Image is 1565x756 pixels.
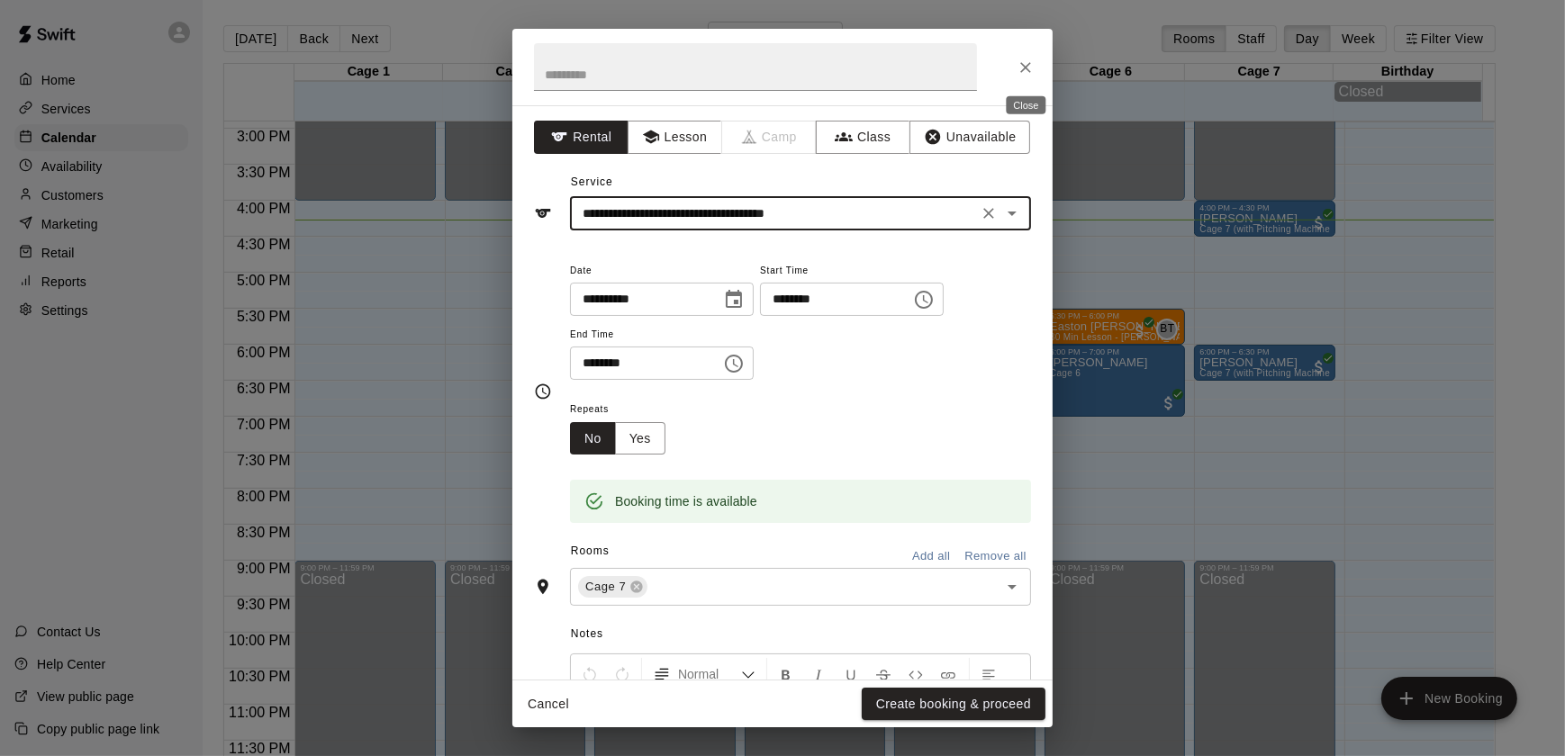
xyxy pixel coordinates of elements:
button: Format Italics [803,658,834,690]
span: Service [571,175,613,188]
button: Rental [534,121,629,154]
button: Create booking & proceed [862,688,1045,721]
button: Yes [615,422,665,455]
span: Cage 7 [578,578,633,596]
span: Repeats [570,398,680,422]
button: Unavailable [909,121,1030,154]
button: Choose date, selected date is Aug 15, 2025 [716,282,752,318]
button: Formatting Options [646,658,763,690]
button: Format Underline [836,658,866,690]
button: Close [1009,51,1042,84]
button: Format Strikethrough [868,658,899,690]
span: Notes [571,620,1031,649]
span: Start Time [760,259,944,283]
button: Choose time, selected time is 4:30 PM [906,282,942,318]
div: outlined button group [570,422,665,455]
svg: Service [534,204,552,222]
svg: Rooms [534,578,552,596]
button: Left Align [973,658,1004,690]
button: Class [816,121,910,154]
button: Insert Link [933,658,963,690]
span: Date [570,259,754,283]
div: Close [1006,96,1045,114]
button: Clear [976,201,1001,226]
button: Insert Code [900,658,931,690]
button: Remove all [960,543,1031,571]
button: Cancel [520,688,577,721]
button: Choose time, selected time is 5:00 PM [716,346,752,382]
div: Booking time is available [615,485,757,517]
svg: Timing [534,382,552,400]
button: Lesson [628,121,722,154]
button: Format Bold [771,658,801,690]
button: Add all [902,543,960,571]
span: End Time [570,323,754,347]
button: Undo [574,658,605,690]
div: Cage 7 [578,576,647,598]
button: No [570,422,616,455]
button: Open [1000,574,1025,599]
button: Open [1000,201,1025,226]
span: Camps can only be created in the Services page [722,121,817,154]
span: Normal [678,665,741,683]
button: Redo [607,658,638,690]
span: Rooms [571,544,610,557]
